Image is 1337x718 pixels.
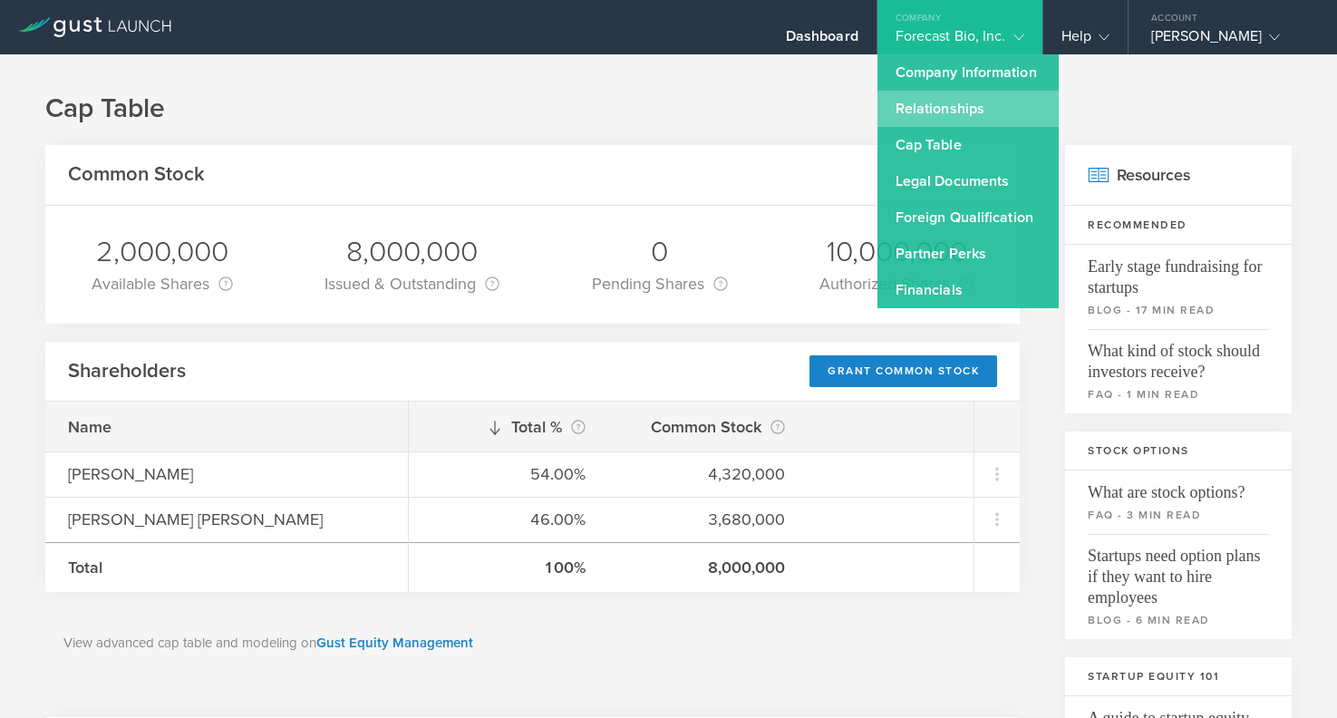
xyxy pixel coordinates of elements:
[631,414,785,440] div: Common Stock
[1151,27,1305,54] div: [PERSON_NAME]
[1065,206,1292,245] h3: Recommended
[1065,534,1292,639] a: Startups need option plans if they want to hire employeesblog - 6 min read
[316,635,473,651] a: Gust Equity Management
[68,415,385,439] div: Name
[1088,507,1269,523] small: faq - 3 min read
[68,556,385,579] div: Total
[1088,329,1269,383] span: What kind of stock should investors receive?
[1061,27,1109,54] div: Help
[68,161,205,188] h2: Common Stock
[819,271,974,296] div: Authorized Shares
[92,271,233,296] div: Available Shares
[786,27,858,54] div: Dashboard
[1088,471,1269,503] span: What are stock options?
[1065,657,1292,696] h3: Startup Equity 101
[68,508,385,531] div: [PERSON_NAME] [PERSON_NAME]
[92,233,233,271] div: 2,000,000
[431,508,586,531] div: 46.00%
[592,233,728,271] div: 0
[819,233,974,271] div: 10,000,000
[1065,432,1292,471] h3: Stock Options
[431,414,586,440] div: Total %
[431,556,586,579] div: 100%
[68,462,385,486] div: [PERSON_NAME]
[1088,245,1269,298] span: Early stage fundraising for startups
[1065,471,1292,534] a: What are stock options?faq - 3 min read
[809,355,997,387] div: Grant Common Stock
[631,508,785,531] div: 3,680,000
[68,358,186,384] h2: Shareholders
[1088,386,1269,403] small: faq - 1 min read
[896,27,1024,54] div: Forecast Bio, Inc.
[325,233,499,271] div: 8,000,000
[1065,145,1292,206] h2: Resources
[1065,245,1292,329] a: Early stage fundraising for startupsblog - 17 min read
[431,462,586,486] div: 54.00%
[631,556,785,579] div: 8,000,000
[1246,631,1337,718] iframe: Chat Widget
[325,271,499,296] div: Issued & Outstanding
[1065,329,1292,413] a: What kind of stock should investors receive?faq - 1 min read
[63,633,1002,654] p: View advanced cap table and modeling on
[631,462,785,486] div: 4,320,000
[1088,612,1269,628] small: blog - 6 min read
[1088,534,1269,608] span: Startups need option plans if they want to hire employees
[1088,302,1269,318] small: blog - 17 min read
[592,271,728,296] div: Pending Shares
[45,91,1292,127] h1: Cap Table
